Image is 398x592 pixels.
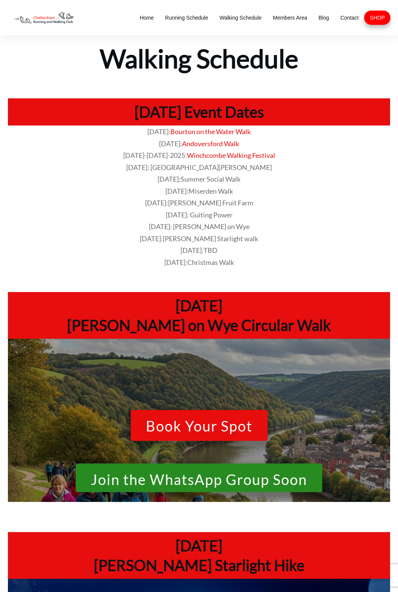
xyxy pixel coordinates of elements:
[340,12,358,23] a: Contact
[181,246,217,254] span: [DATE]:
[146,418,253,436] span: Book Your Spot
[91,472,307,488] span: Join the WhatsApp Group Soon
[12,296,386,315] h1: [DATE]
[163,234,258,243] span: [PERSON_NAME] Starlight walk
[164,258,234,266] span: [DATE]:
[12,536,386,555] h1: [DATE]
[131,410,268,441] a: Book Your Spot
[147,127,170,136] span: [DATE]:
[165,187,233,195] span: [DATE]:
[188,187,233,195] span: Miserden Walk
[181,175,240,183] span: Summer Social Walk
[187,258,234,266] span: Christmas Walk
[204,246,217,254] span: TBD
[76,464,322,492] a: Join the WhatsApp Group Soon
[165,12,208,23] a: Running Schedule
[12,555,386,575] h1: [PERSON_NAME] Starlight Hike
[187,151,275,159] a: Winchcombe Walking Festival
[149,222,250,231] span: [DATE]: [PERSON_NAME] on Wye
[140,234,258,243] span: [DATE]:
[126,163,272,171] span: [DATE]: [GEOGRAPHIC_DATA][PERSON_NAME]
[166,211,233,219] span: [DATE]: Guiting Power
[273,12,307,23] a: Members Area
[12,102,386,122] h1: [DATE] Event Dates
[123,151,187,159] span: [DATE]-[DATE]-2025:
[12,315,386,335] h1: [PERSON_NAME] on Wye Circular Walk
[370,12,385,23] a: SHOP
[8,8,78,28] img: Decathlon
[170,127,251,136] a: Bourton on the Water Walk
[159,139,182,148] span: [DATE]:
[318,12,329,23] a: Blog
[158,175,240,183] span: [DATE]:
[182,139,239,148] a: Andoversford Walk
[145,199,253,207] span: [DATE]:
[219,12,262,23] a: Walking Schedule
[140,12,154,23] a: Home
[1,36,397,75] h1: Walking Schedule
[168,199,253,207] span: [PERSON_NAME] Fruit Farm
